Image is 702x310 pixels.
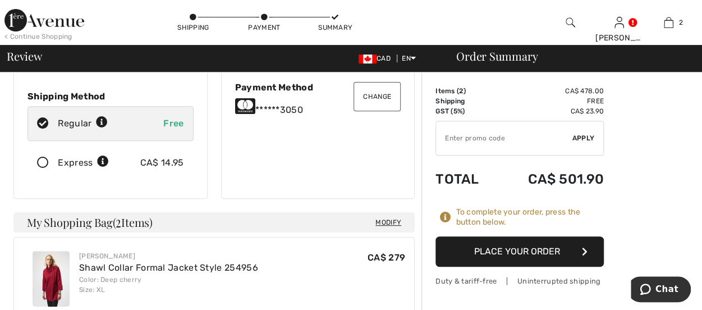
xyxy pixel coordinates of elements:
[4,9,84,31] img: 1ère Avenue
[644,16,692,29] a: 2
[614,17,624,28] a: Sign In
[359,54,395,62] span: CAD
[664,16,673,29] img: My Bag
[13,212,415,233] h4: My Shopping Bag
[572,133,595,143] span: Apply
[79,275,258,295] div: Color: Deep cherry Size: XL
[443,51,695,62] div: Order Summary
[497,106,604,116] td: CA$ 23.90
[497,86,604,96] td: CA$ 478.00
[247,22,281,33] div: Payment
[435,276,604,286] div: Duty & tariff-free | Uninterrupted shipping
[435,106,497,116] td: GST (5%)
[359,54,377,63] img: Canadian Dollar
[140,156,184,170] div: CA$ 14.95
[631,276,691,304] iframe: Opens a widget where you can chat to one of our agents
[368,252,405,263] span: CA$ 279
[436,121,572,155] input: Promo code
[113,215,153,230] span: ( Items)
[116,214,121,229] span: 2
[435,96,497,106] td: Shipping
[435,236,604,267] button: Place Your Order
[4,31,72,42] div: < Continue Shopping
[595,32,644,44] div: [PERSON_NAME]
[435,160,497,198] td: Total
[7,51,42,62] span: Review
[456,207,604,227] div: To complete your order, press the button below.
[566,16,575,29] img: search the website
[497,160,604,198] td: CA$ 501.90
[614,16,624,29] img: My Info
[33,251,70,307] img: Shawl Collar Formal Jacket Style 254956
[497,96,604,106] td: Free
[318,22,352,33] div: Summary
[375,217,401,228] span: Modify
[235,82,401,93] div: Payment Method
[163,118,183,129] span: Free
[679,17,683,28] span: 2
[79,251,258,261] div: [PERSON_NAME]
[402,54,416,62] span: EN
[58,156,109,170] div: Express
[435,86,497,96] td: Items ( )
[79,262,258,273] a: Shawl Collar Formal Jacket Style 254956
[27,91,194,102] div: Shipping Method
[354,82,401,111] button: Change
[176,22,210,33] div: Shipping
[58,117,108,130] div: Regular
[459,87,463,95] span: 2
